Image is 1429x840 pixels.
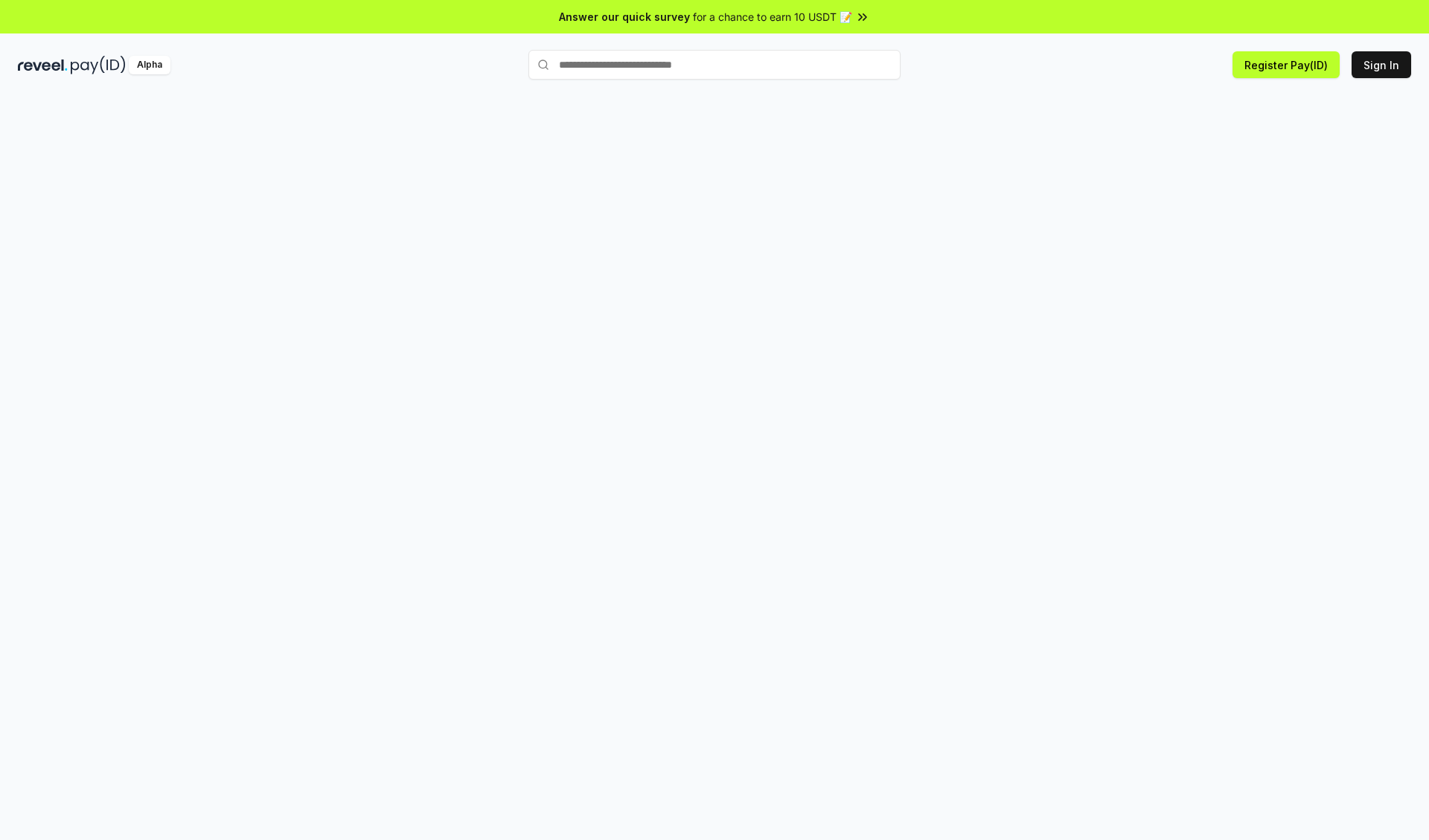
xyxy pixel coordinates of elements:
button: Register Pay(ID) [1233,51,1340,78]
div: Alpha [129,56,170,74]
img: pay_id [71,56,126,74]
button: Sign In [1352,51,1411,78]
span: Answer our quick survey [559,9,690,25]
span: for a chance to earn 10 USDT 📝 [693,9,852,25]
img: reveel_dark [18,56,68,74]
